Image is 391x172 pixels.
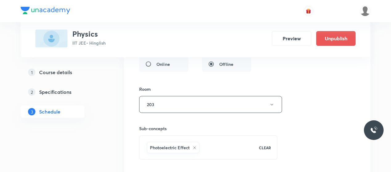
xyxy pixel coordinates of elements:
[28,88,35,96] p: 2
[360,6,370,16] img: Dhirendra singh
[28,69,35,76] p: 1
[370,126,377,134] img: ttu
[72,30,106,38] h3: Physics
[28,108,35,115] p: 3
[39,108,60,115] h5: Schedule
[21,7,70,14] img: Company Logo
[139,86,151,92] h6: Room
[39,69,72,76] h5: Course details
[21,86,104,98] a: 2Specifications
[39,88,71,96] h5: Specifications
[316,31,356,46] button: Unpublish
[21,66,104,78] a: 1Course details
[21,7,70,16] a: Company Logo
[35,30,67,47] img: D7301B4D-51F0-4C86-BF72-B1E1F948E06D_plus.png
[259,145,271,150] p: CLEAR
[272,31,311,46] button: Preview
[150,144,190,151] h6: Photoelectric Effect
[139,125,277,132] h6: Sub-concepts
[304,6,313,16] button: avatar
[306,8,311,14] img: avatar
[72,40,106,46] p: IIT JEE • Hinglish
[139,96,282,113] button: 203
